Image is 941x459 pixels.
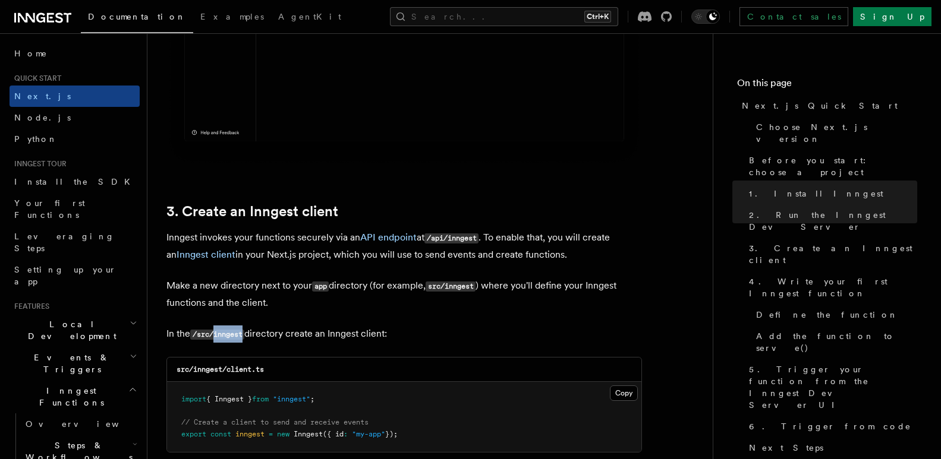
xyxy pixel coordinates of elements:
p: Inngest invokes your functions securely via an at . To enable that, you will create an in your Ne... [166,229,642,263]
a: Leveraging Steps [10,226,140,259]
span: Setting up your app [14,265,117,286]
a: AgentKit [271,4,348,32]
a: Node.js [10,107,140,128]
span: 5. Trigger your function from the Inngest Dev Server UI [749,363,917,411]
a: 3. Create an Inngest client [744,238,917,271]
a: 4. Write your first Inngest function [744,271,917,304]
a: 2. Run the Inngest Dev Server [744,204,917,238]
button: Local Development [10,314,140,347]
span: Node.js [14,113,71,122]
span: Events & Triggers [10,352,130,375]
span: 2. Run the Inngest Dev Server [749,209,917,233]
span: Inngest tour [10,159,67,169]
button: Toggle dark mode [691,10,720,24]
span: export [181,430,206,438]
a: 6. Trigger from code [744,416,917,437]
a: Define the function [751,304,917,325]
a: Sign Up [853,7,931,26]
span: AgentKit [278,12,341,21]
span: inngest [235,430,265,438]
span: Your first Functions [14,198,85,220]
span: Next Steps [749,442,823,454]
span: Choose Next.js version [756,121,917,145]
span: Local Development [10,318,130,342]
a: 1. Install Inngest [744,183,917,204]
span: Overview [26,419,148,429]
span: Home [14,48,48,59]
code: /src/inngest [190,330,244,340]
a: Before you start: choose a project [744,150,917,183]
span: ; [310,395,314,403]
span: Quick start [10,74,61,83]
span: "my-app" [352,430,385,438]
span: ({ id [323,430,344,438]
button: Search...Ctrl+K [390,7,618,26]
a: Next.js [10,86,140,107]
a: Setting up your app [10,259,140,292]
a: Add the function to serve() [751,325,917,359]
a: Next Steps [744,437,917,458]
span: 6. Trigger from code [749,420,911,432]
button: Copy [610,385,638,401]
a: Choose Next.js version [751,116,917,150]
code: src/inngest/client.ts [177,365,264,373]
a: Next.js Quick Start [737,95,917,116]
a: Overview [21,413,140,435]
button: Events & Triggers [10,347,140,380]
a: Your first Functions [10,192,140,226]
p: Make a new directory next to your directory (for example, ) where you'll define your Inngest func... [166,277,642,311]
a: Install the SDK [10,171,140,192]
span: Add the function to serve() [756,330,917,354]
p: In the directory create an Inngest client: [166,325,642,343]
span: 4. Write your first Inngest function [749,276,917,299]
a: Home [10,43,140,64]
span: Before you start: choose a project [749,154,917,178]
span: }); [385,430,398,438]
span: Next.js [14,91,71,101]
a: API endpoint [360,232,417,243]
a: 3. Create an Inngest client [166,203,338,220]
span: Inngest [294,430,323,438]
span: const [210,430,231,438]
span: from [252,395,269,403]
a: Python [10,128,140,150]
a: Examples [193,4,271,32]
code: /api/inngest [424,233,479,243]
span: Inngest Functions [10,385,128,409]
span: "inngest" [273,395,310,403]
span: Features [10,302,49,311]
span: = [269,430,273,438]
code: app [312,281,329,292]
span: Python [14,134,58,144]
code: src/inngest [426,281,476,292]
span: Install the SDK [14,177,137,186]
a: Contact sales [739,7,848,26]
span: new [277,430,289,438]
button: Inngest Functions [10,380,140,413]
span: Next.js Quick Start [742,100,898,112]
a: Inngest client [177,249,235,260]
span: Examples [200,12,264,21]
span: Leveraging Steps [14,232,115,253]
span: : [344,430,348,438]
span: 3. Create an Inngest client [749,242,917,266]
a: Documentation [81,4,193,33]
span: import [181,395,206,403]
span: Define the function [756,309,898,321]
span: 1. Install Inngest [749,188,883,200]
span: { Inngest } [206,395,252,403]
a: 5. Trigger your function from the Inngest Dev Server UI [744,359,917,416]
span: Documentation [88,12,186,21]
kbd: Ctrl+K [584,11,611,23]
h4: On this page [737,76,917,95]
span: // Create a client to send and receive events [181,418,369,426]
